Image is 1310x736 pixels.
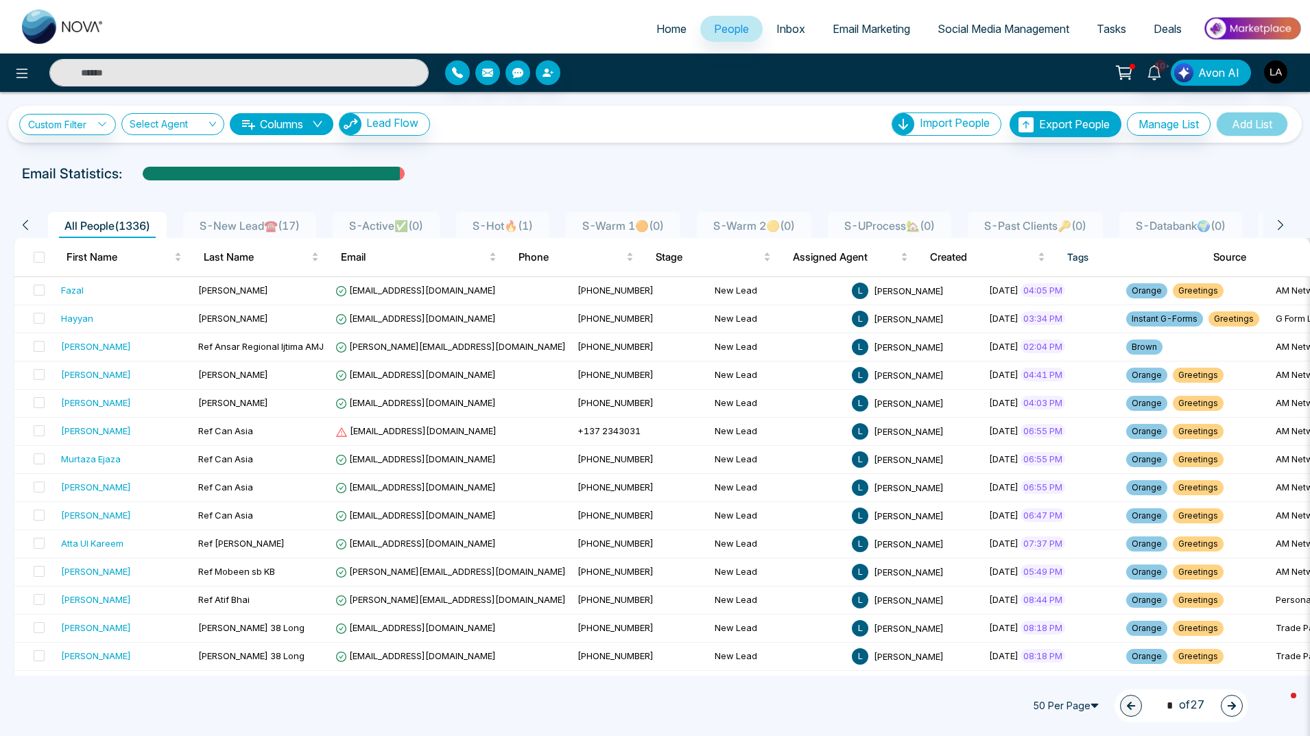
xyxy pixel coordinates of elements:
[1126,396,1167,411] span: Orange
[1126,593,1167,608] span: Orange
[782,238,919,276] th: Assigned Agent
[714,22,749,36] span: People
[709,333,846,361] td: New Lead
[1202,13,1302,44] img: Market-place.gif
[333,112,430,136] a: Lead FlowLead Flow
[230,113,333,135] button: Columnsdown
[198,453,253,464] span: Ref Can Asia
[577,397,654,408] span: [PHONE_NUMBER]
[335,285,496,296] span: [EMAIL_ADDRESS][DOMAIN_NAME]
[852,536,868,552] span: L
[1021,621,1065,634] span: 08:18 PM
[1173,621,1224,636] span: Greetings
[577,566,654,577] span: [PHONE_NUMBER]
[61,452,121,466] div: Murtaza Ejaza
[61,480,131,494] div: [PERSON_NAME]
[577,425,641,436] span: +137 2343031
[204,249,309,265] span: Last Name
[61,593,131,606] div: [PERSON_NAME]
[1021,340,1065,353] span: 02:04 PM
[1039,117,1110,131] span: Export People
[709,502,846,530] td: New Lead
[989,538,1019,549] span: [DATE]
[852,620,868,637] span: L
[61,621,131,634] div: [PERSON_NAME]
[19,114,116,135] a: Custom Filter
[198,369,268,380] span: [PERSON_NAME]
[1154,60,1167,72] span: 10+
[577,313,654,324] span: [PHONE_NUMBER]
[1173,508,1224,523] span: Greetings
[1021,649,1065,663] span: 08:18 PM
[577,510,654,521] span: [PHONE_NUMBER]
[335,397,496,408] span: [EMAIL_ADDRESS][DOMAIN_NAME]
[335,341,566,352] span: [PERSON_NAME][EMAIL_ADDRESS][DOMAIN_NAME]
[335,369,496,380] span: [EMAIL_ADDRESS][DOMAIN_NAME]
[198,650,305,661] span: [PERSON_NAME] 38 Long
[61,565,131,578] div: [PERSON_NAME]
[874,369,944,380] span: [PERSON_NAME]
[709,530,846,558] td: New Lead
[198,397,268,408] span: [PERSON_NAME]
[708,219,800,233] span: S-Warm 2🟡 ( 0 )
[1173,452,1224,467] span: Greetings
[193,238,330,276] th: Last Name
[344,219,429,233] span: S-Active✅ ( 0 )
[577,594,654,605] span: [PHONE_NUMBER]
[989,341,1019,352] span: [DATE]
[519,249,623,265] span: Phone
[709,586,846,615] td: New Lead
[1021,508,1065,522] span: 06:47 PM
[1173,649,1224,664] span: Greetings
[709,390,846,418] td: New Lead
[709,643,846,671] td: New Lead
[852,648,868,665] span: L
[852,451,868,468] span: L
[709,277,846,305] td: New Lead
[198,313,268,324] span: [PERSON_NAME]
[1198,64,1239,81] span: Avon AI
[709,474,846,502] td: New Lead
[874,313,944,324] span: [PERSON_NAME]
[852,564,868,580] span: L
[335,622,496,633] span: [EMAIL_ADDRESS][DOMAIN_NAME]
[700,16,763,42] a: People
[709,615,846,643] td: New Lead
[852,395,868,412] span: L
[508,238,645,276] th: Phone
[1154,22,1182,36] span: Deals
[1126,452,1167,467] span: Orange
[1126,508,1167,523] span: Orange
[335,566,566,577] span: [PERSON_NAME][EMAIL_ADDRESS][DOMAIN_NAME]
[763,16,819,42] a: Inbox
[198,538,285,549] span: Ref [PERSON_NAME]
[1021,424,1065,438] span: 06:55 PM
[1021,480,1065,494] span: 06:55 PM
[656,22,687,36] span: Home
[989,650,1019,661] span: [DATE]
[1126,565,1167,580] span: Orange
[874,538,944,549] span: [PERSON_NAME]
[989,285,1019,296] span: [DATE]
[874,341,944,352] span: [PERSON_NAME]
[643,16,700,42] a: Home
[1173,368,1224,383] span: Greetings
[577,285,654,296] span: [PHONE_NUMBER]
[1173,480,1224,495] span: Greetings
[335,453,496,464] span: [EMAIL_ADDRESS][DOMAIN_NAME]
[22,163,122,184] p: Email Statistics:
[198,510,253,521] span: Ref Can Asia
[1264,60,1287,84] img: User Avatar
[577,219,669,233] span: S-Warm 1🟠 ( 0 )
[577,482,654,492] span: [PHONE_NUMBER]
[1126,424,1167,439] span: Orange
[335,650,496,661] span: [EMAIL_ADDRESS][DOMAIN_NAME]
[852,423,868,440] span: L
[335,425,497,436] span: [EMAIL_ADDRESS][DOMAIN_NAME]
[341,249,486,265] span: Email
[56,238,193,276] th: First Name
[1126,283,1167,298] span: Orange
[1127,112,1211,136] button: Manage List
[1173,283,1224,298] span: Greetings
[1174,63,1193,82] img: Lead Flow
